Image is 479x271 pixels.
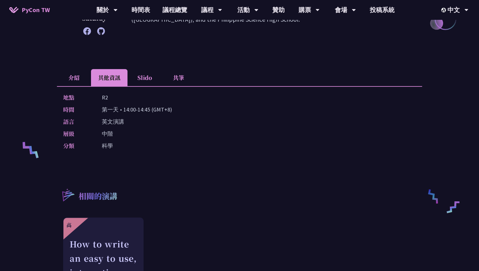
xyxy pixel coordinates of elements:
img: Locale Icon [441,8,447,12]
li: Slido [127,69,162,86]
p: 中階 [102,129,113,138]
p: 英文演講 [102,117,124,126]
p: 層級 [63,129,89,138]
p: 科學 [102,141,113,150]
p: 相關的演講 [79,190,117,203]
p: 第一天 • 14:00-14:45 (GMT+8) [102,105,172,114]
li: 其他資訊 [91,69,127,86]
p: 地點 [63,93,89,102]
p: 語言 [63,117,89,126]
img: r3.8d01567.svg [53,180,83,210]
p: 分類 [63,141,89,150]
span: PyCon TW [22,5,50,15]
p: R2 [102,93,108,102]
li: 共筆 [162,69,196,86]
div: 高 [67,221,71,229]
p: 時間 [63,105,89,114]
a: PyCon TW [3,2,56,18]
img: Home icon of PyCon TW 2025 [9,7,19,13]
li: 介紹 [57,69,91,86]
